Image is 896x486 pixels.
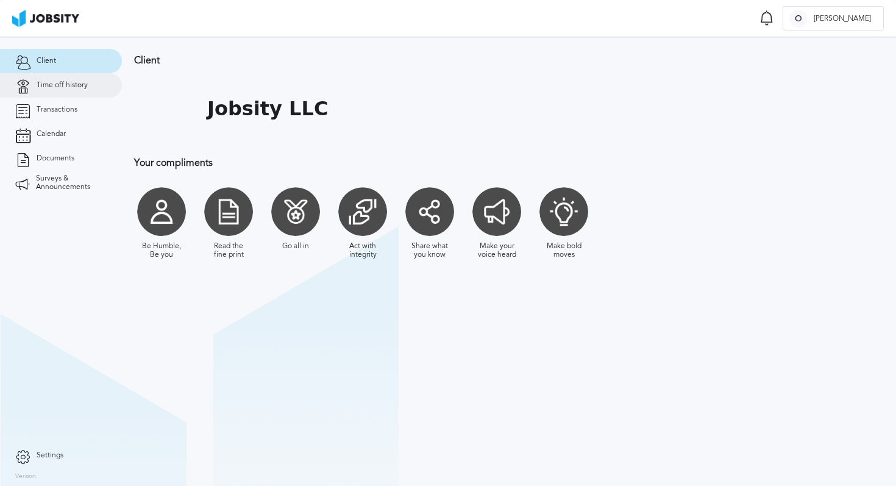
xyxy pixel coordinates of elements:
span: Client [37,57,56,65]
button: O[PERSON_NAME] [783,6,884,30]
div: Share what you know [408,242,451,259]
img: ab4bad089aa723f57921c736e9817d99.png [12,10,79,27]
span: Documents [37,154,74,163]
span: Surveys & Announcements [36,174,107,191]
div: Go all in [282,242,309,251]
h3: Your compliments [134,157,795,168]
div: Be Humble, Be you [140,242,183,259]
h3: Client [134,55,795,66]
span: Transactions [37,105,77,114]
div: Read the fine print [207,242,250,259]
span: Settings [37,451,63,460]
span: [PERSON_NAME] [808,15,877,23]
label: Version: [15,473,38,481]
div: Make your voice heard [475,242,518,259]
div: O [789,10,808,28]
h1: Jobsity LLC [207,98,328,120]
div: Make bold moves [542,242,585,259]
span: Calendar [37,130,66,138]
span: Time off history [37,81,88,90]
div: Act with integrity [341,242,384,259]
